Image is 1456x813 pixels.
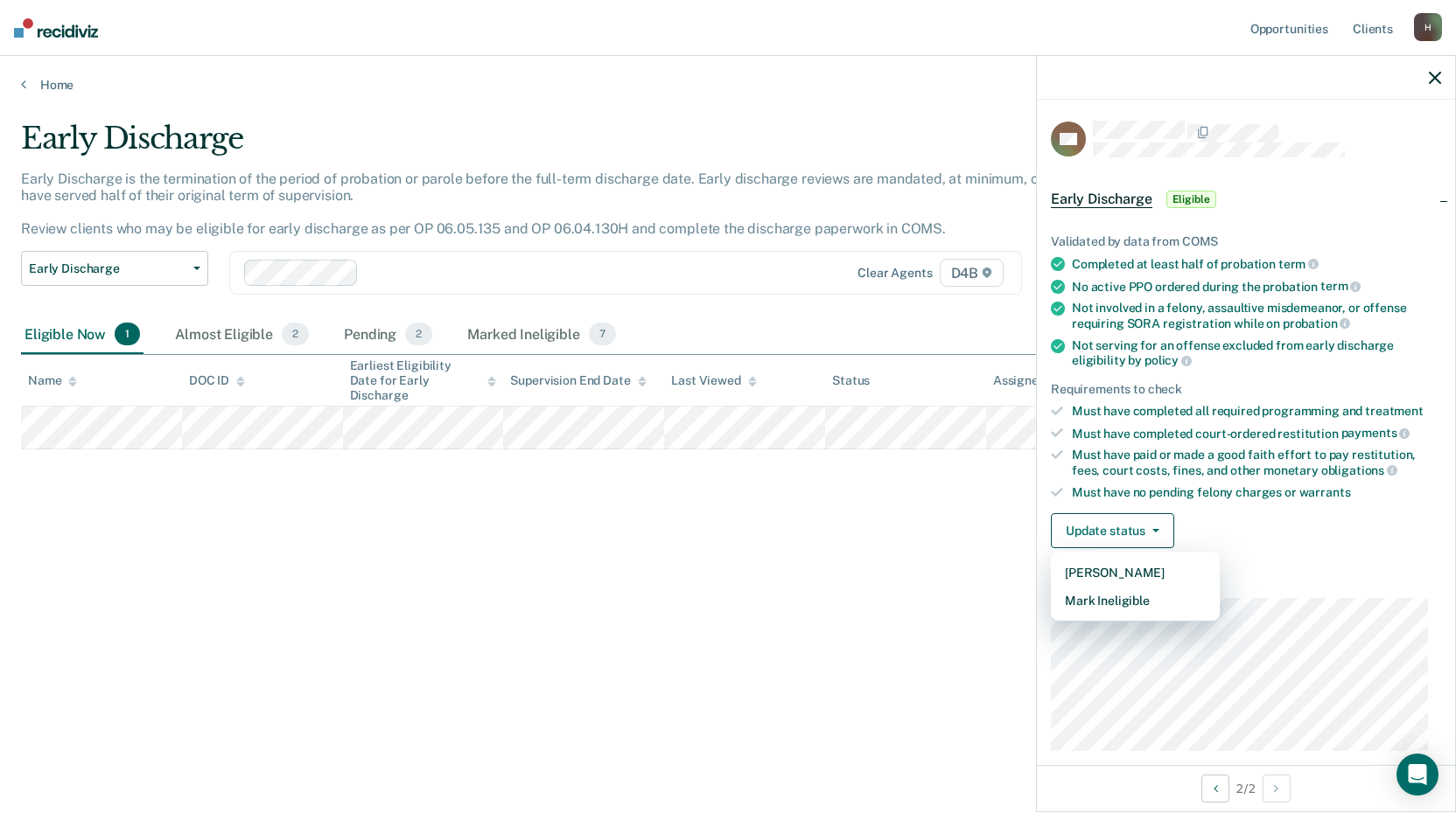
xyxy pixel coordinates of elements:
[589,323,616,345] span: 7
[1321,463,1397,477] span: obligations
[832,373,870,388] div: Status
[29,261,186,276] span: Early Discharge
[857,266,932,281] div: Clear agents
[1365,404,1424,418] span: treatment
[340,316,436,354] div: Pending
[1037,171,1455,227] div: Early DischargeEligible
[28,373,77,388] div: Name
[189,373,245,388] div: DOC ID
[1072,256,1441,272] div: Completed at least half of probation
[350,358,497,402] div: Earliest Eligibility Date for Early Discharge
[1414,13,1442,41] div: H
[464,316,619,354] div: Marked Ineligible
[1072,279,1441,295] div: No active PPO ordered during the probation
[1051,559,1220,587] button: [PERSON_NAME]
[1072,301,1441,330] div: Not involved in a felony, assaultive misdemeanor, or offense requiring SORA registration while on
[1299,485,1351,499] span: warrants
[1051,382,1441,397] div: Requirements to check
[405,323,432,345] span: 2
[1051,234,1441,249] div: Validated by data from COMS
[21,170,1108,238] p: Early Discharge is the termination of the period of probation or parole before the full-term disc...
[21,77,1435,93] a: Home
[671,373,756,388] div: Last Viewed
[1072,448,1441,477] div: Must have paid or made a good faith effort to pay restitution, fees, court costs, fines, and othe...
[1072,485,1441,500] div: Must have no pending felony charges or
[1072,404,1441,419] div: Must have completed all required programming and
[21,316,143,354] div: Eligible Now
[1201,775,1229,803] button: Previous Opportunity
[1051,513,1174,548] button: Update status
[1396,754,1438,796] div: Open Intercom Messenger
[1278,257,1319,271] span: term
[1072,338,1441,368] div: Not serving for an offense excluded from early discharge eligibility by
[14,18,98,38] img: Recidiviz
[1051,576,1441,591] dt: Supervision
[115,323,140,345] span: 1
[1072,426,1441,441] div: Must have completed court-ordered restitution
[1144,353,1192,367] span: policy
[1166,191,1216,208] span: Eligible
[282,323,309,345] span: 2
[21,121,1113,170] div: Early Discharge
[993,373,1075,388] div: Assigned to
[1051,191,1152,208] span: Early Discharge
[940,259,1004,287] span: D4B
[1037,765,1455,811] div: 2 / 2
[1263,775,1291,803] button: Next Opportunity
[1341,426,1410,440] span: payments
[171,316,312,354] div: Almost Eligible
[510,373,646,388] div: Supervision End Date
[1320,279,1361,293] span: term
[1283,316,1351,330] span: probation
[1051,587,1220,615] button: Mark Ineligible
